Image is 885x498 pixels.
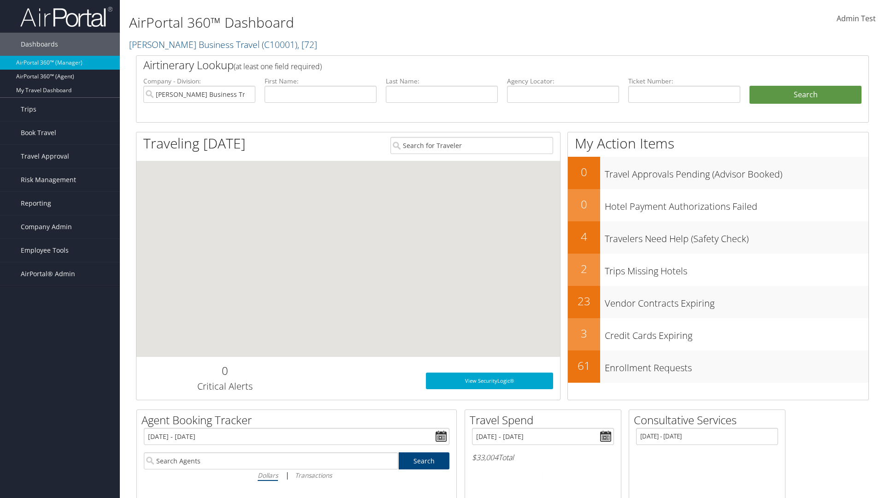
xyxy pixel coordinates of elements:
h3: Critical Alerts [143,380,306,393]
a: 23Vendor Contracts Expiring [568,286,868,318]
label: Company - Division: [143,77,255,86]
label: Last Name: [386,77,498,86]
h3: Travelers Need Help (Safety Check) [605,228,868,245]
input: Search Agents [144,452,398,469]
h3: Enrollment Requests [605,357,868,374]
a: 61Enrollment Requests [568,350,868,383]
h2: 0 [568,196,600,212]
label: Agency Locator: [507,77,619,86]
button: Search [749,86,861,104]
a: 0Hotel Payment Authorizations Failed [568,189,868,221]
span: Risk Management [21,168,76,191]
label: Ticket Number: [628,77,740,86]
img: airportal-logo.png [20,6,112,28]
h3: Travel Approvals Pending (Advisor Booked) [605,163,868,181]
span: Book Travel [21,121,56,144]
i: Dollars [258,471,278,480]
i: Transactions [295,471,332,480]
h6: Total [472,452,614,462]
h2: Airtinerary Lookup [143,57,801,73]
h1: Traveling [DATE] [143,134,246,153]
a: 2Trips Missing Hotels [568,254,868,286]
h2: 4 [568,229,600,244]
h2: 0 [568,164,600,180]
h3: Credit Cards Expiring [605,325,868,342]
a: Admin Test [837,5,876,33]
h2: 3 [568,326,600,341]
h3: Hotel Payment Authorizations Failed [605,196,868,213]
a: 4Travelers Need Help (Safety Check) [568,221,868,254]
span: Reporting [21,192,51,215]
h2: 23 [568,293,600,309]
span: Admin Test [837,13,876,24]
a: View SecurityLogic® [426,373,553,389]
input: Search for Traveler [390,137,553,154]
label: First Name: [265,77,377,86]
h2: 0 [143,363,306,379]
h2: Travel Spend [470,412,621,428]
span: $33,004 [472,452,498,462]
span: Employee Tools [21,239,69,262]
h2: Consultative Services [634,412,785,428]
span: , [ 72 ] [297,38,317,51]
a: 0Travel Approvals Pending (Advisor Booked) [568,157,868,189]
h2: 2 [568,261,600,277]
div: | [144,469,449,481]
h3: Vendor Contracts Expiring [605,292,868,310]
span: Dashboards [21,33,58,56]
a: Search [399,452,450,469]
h1: My Action Items [568,134,868,153]
h2: 61 [568,358,600,373]
h1: AirPortal 360™ Dashboard [129,13,627,32]
span: ( C10001 ) [262,38,297,51]
span: Company Admin [21,215,72,238]
span: (at least one field required) [234,61,322,71]
a: 3Credit Cards Expiring [568,318,868,350]
h3: Trips Missing Hotels [605,260,868,278]
span: Trips [21,98,36,121]
a: [PERSON_NAME] Business Travel [129,38,317,51]
span: AirPortal® Admin [21,262,75,285]
h2: Agent Booking Tracker [142,412,456,428]
span: Travel Approval [21,145,69,168]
